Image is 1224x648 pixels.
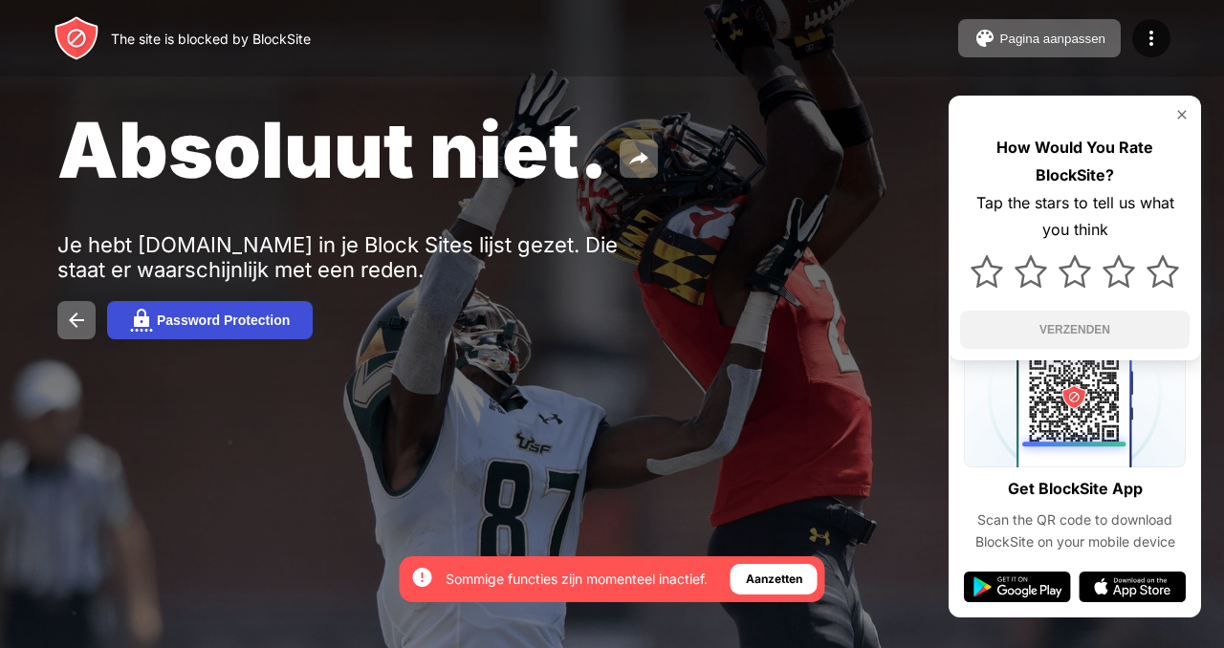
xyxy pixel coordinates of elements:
[1008,475,1143,503] div: Get BlockSite App
[130,309,153,332] img: password.svg
[411,566,434,589] img: error-circle-white.svg
[964,509,1186,552] div: Scan the QR code to download BlockSite on your mobile device
[1000,32,1105,46] div: Pagina aanpassen
[1103,255,1135,288] img: star.svg
[111,31,311,47] div: The site is blocked by BlockSite
[627,147,650,170] img: share.svg
[1147,255,1179,288] img: star.svg
[157,313,290,328] div: Password Protection
[446,570,708,589] div: Sommige functies zijn momenteel inactief.
[958,19,1121,57] button: Pagina aanpassen
[1059,255,1091,288] img: star.svg
[971,255,1003,288] img: star.svg
[1015,255,1047,288] img: star.svg
[973,27,996,50] img: pallet.svg
[960,189,1190,245] div: Tap the stars to tell us what you think
[964,572,1071,602] img: google-play.svg
[960,134,1190,189] div: How Would You Rate BlockSite?
[107,301,313,339] button: Password Protection
[54,15,99,61] img: header-logo.svg
[57,232,648,282] div: Je hebt [DOMAIN_NAME] in je Block Sites lijst gezet. Die staat er waarschijnlijk met een reden.
[960,311,1190,349] button: VERZENDEN
[746,570,802,589] div: Aanzetten
[1140,27,1163,50] img: menu-icon.svg
[65,309,88,332] img: back.svg
[57,103,608,196] span: Absoluut niet.
[1174,107,1190,122] img: rate-us-close.svg
[1079,572,1186,602] img: app-store.svg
